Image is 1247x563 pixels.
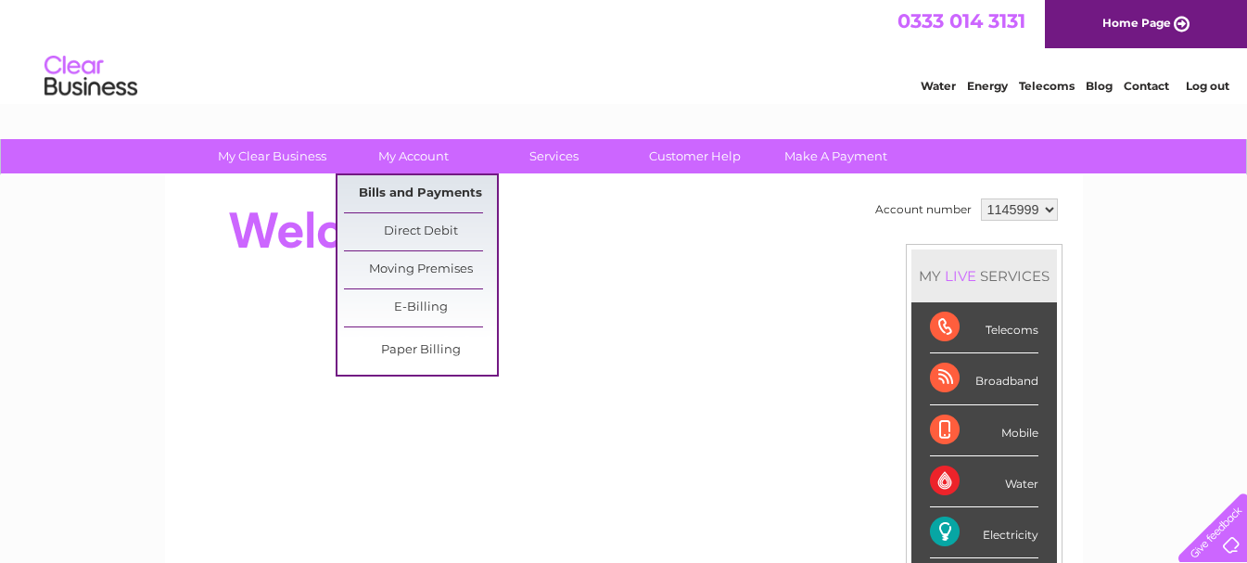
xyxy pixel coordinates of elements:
[344,213,497,250] a: Direct Debit
[44,48,138,105] img: logo.png
[911,250,1057,302] div: MY SERVICES
[1086,79,1113,93] a: Blog
[186,10,1062,90] div: Clear Business is a trading name of Verastar Limited (registered in [GEOGRAPHIC_DATA] No. 3667643...
[930,405,1038,456] div: Mobile
[344,289,497,326] a: E-Billing
[618,139,771,173] a: Customer Help
[477,139,630,173] a: Services
[344,175,497,212] a: Bills and Payments
[1124,79,1169,93] a: Contact
[967,79,1008,93] a: Energy
[930,456,1038,507] div: Water
[1019,79,1075,93] a: Telecoms
[759,139,912,173] a: Make A Payment
[941,267,980,285] div: LIVE
[871,194,976,225] td: Account number
[930,302,1038,353] div: Telecoms
[897,9,1025,32] a: 0333 014 3131
[1186,79,1229,93] a: Log out
[337,139,490,173] a: My Account
[196,139,349,173] a: My Clear Business
[344,251,497,288] a: Moving Premises
[344,332,497,369] a: Paper Billing
[930,353,1038,404] div: Broadband
[930,507,1038,558] div: Electricity
[921,79,956,93] a: Water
